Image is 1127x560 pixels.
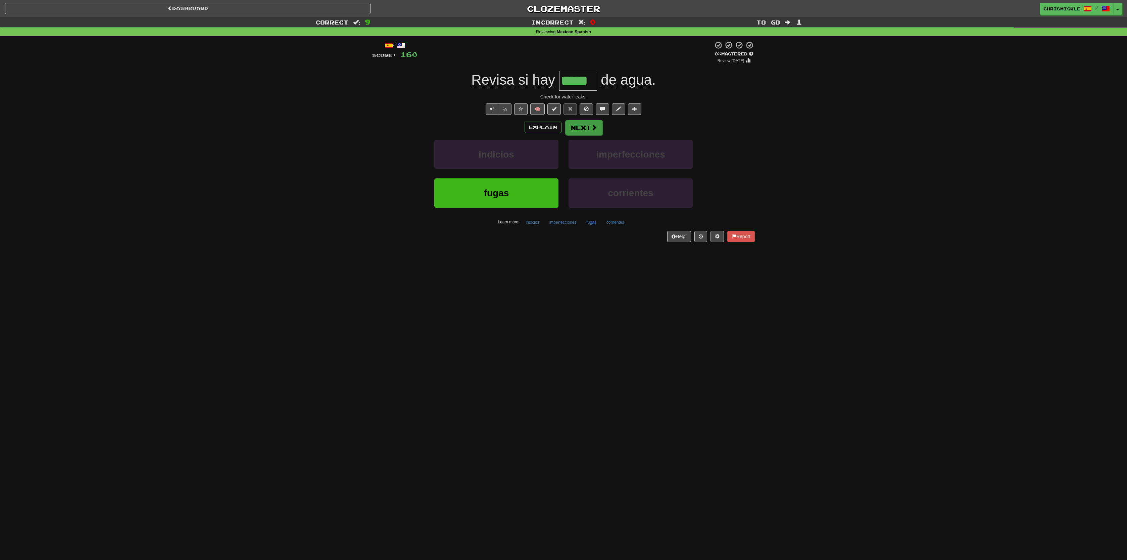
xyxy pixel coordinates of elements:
[372,41,418,49] div: /
[530,103,545,115] button: 🧠
[557,30,591,34] strong: Mexican Spanish
[713,51,755,57] div: Mastered
[499,103,511,115] button: ½
[601,72,617,88] span: de
[471,72,514,88] span: Revisa
[518,72,528,88] span: si
[785,19,792,25] span: :
[563,103,577,115] button: Reset to 0% Mastered (alt+r)
[381,3,746,14] a: Clozemaster
[580,103,593,115] button: Ignore sentence (alt+i)
[603,217,628,227] button: corrientes
[597,72,656,88] span: .
[434,178,558,208] button: fugas
[5,3,371,14] a: Dashboard
[1040,3,1114,15] a: ChrisMickle /
[596,149,665,160] span: imperfecciones
[569,178,693,208] button: corrientes
[796,18,802,26] span: 1
[608,188,653,198] span: corrientes
[715,51,721,56] span: 0 %
[315,19,348,26] span: Correct
[565,120,603,135] button: Next
[694,231,707,242] button: Round history (alt+y)
[434,140,558,169] button: indicios
[532,72,555,88] span: hay
[569,140,693,169] button: imperfecciones
[400,50,418,58] span: 160
[372,93,755,100] div: Check for water leaks.
[583,217,600,227] button: fugas
[621,72,652,88] span: agua
[484,188,509,198] span: fugas
[498,220,520,224] small: Learn more:
[578,19,586,25] span: :
[353,19,360,25] span: :
[596,103,609,115] button: Discuss sentence (alt+u)
[479,149,514,160] span: indicios
[486,103,499,115] button: Play sentence audio (ctl+space)
[547,103,561,115] button: Set this sentence to 100% Mastered (alt+m)
[522,217,543,227] button: indicios
[590,18,596,26] span: 0
[1043,6,1080,12] span: ChrisMickle
[756,19,780,26] span: To go
[531,19,574,26] span: Incorrect
[372,52,396,58] span: Score:
[484,103,511,115] div: Text-to-speech controls
[514,103,528,115] button: Favorite sentence (alt+f)
[718,58,744,63] small: Review: [DATE]
[727,231,755,242] button: Report
[1095,5,1098,10] span: /
[546,217,580,227] button: imperfecciones
[667,231,691,242] button: Help!
[628,103,641,115] button: Add to collection (alt+a)
[612,103,625,115] button: Edit sentence (alt+d)
[365,18,371,26] span: 9
[525,122,561,133] button: Explain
